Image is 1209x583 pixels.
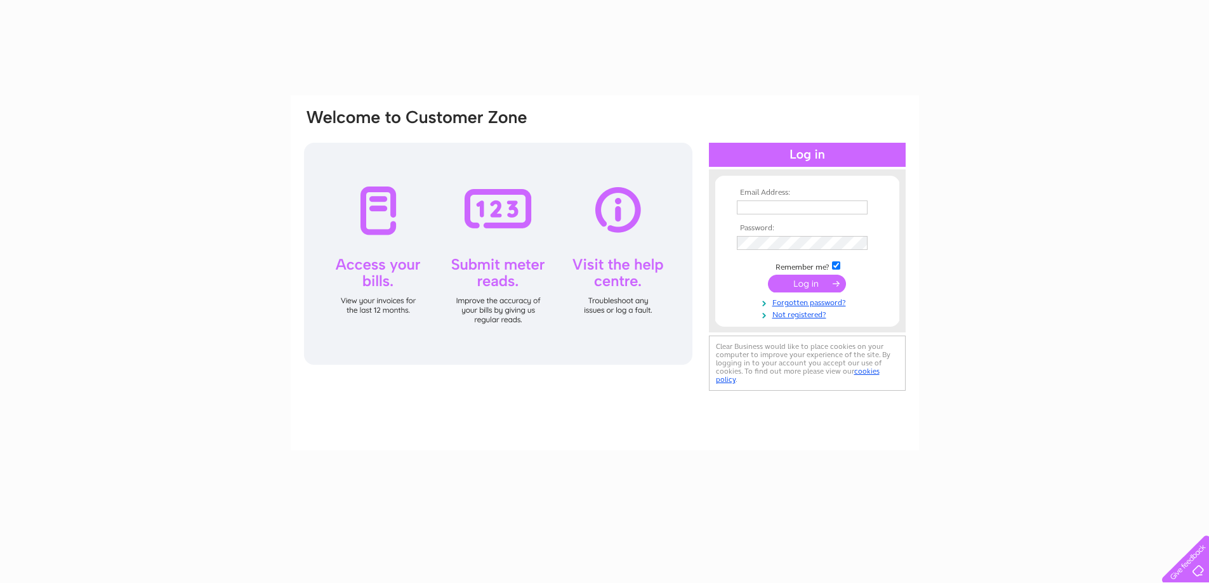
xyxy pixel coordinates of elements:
[734,188,881,197] th: Email Address:
[737,308,881,320] a: Not registered?
[768,275,846,292] input: Submit
[734,224,881,233] th: Password:
[737,296,881,308] a: Forgotten password?
[734,259,881,272] td: Remember me?
[709,336,906,391] div: Clear Business would like to place cookies on your computer to improve your experience of the sit...
[716,367,880,384] a: cookies policy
